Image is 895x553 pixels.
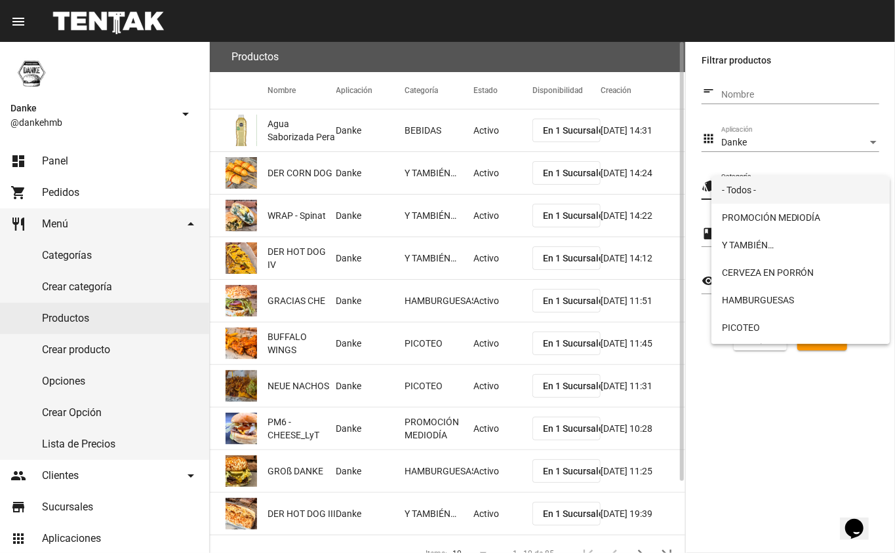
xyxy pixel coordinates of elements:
[840,501,882,540] iframe: chat widget
[722,314,880,341] span: PICOTEO
[722,341,880,369] span: CERVEZA EN LATA
[722,286,880,314] span: HAMBURGUESAS
[722,231,880,259] span: Y TAMBIÉN…
[722,204,880,231] span: PROMOCIÓN MEDIODÍA
[722,176,880,204] span: - Todos -
[722,259,880,286] span: CERVEZA EN PORRÓN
